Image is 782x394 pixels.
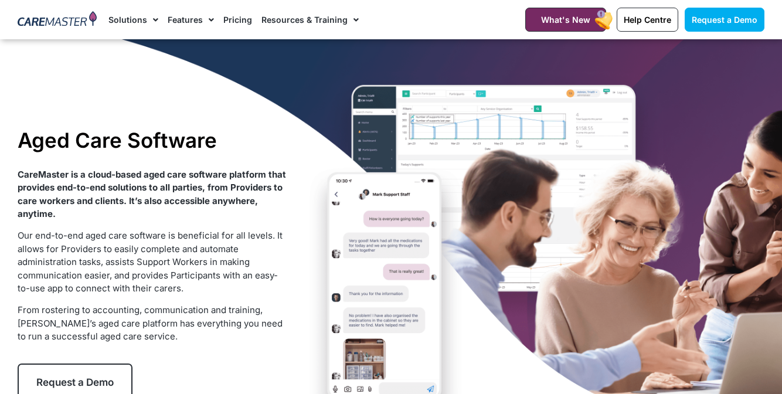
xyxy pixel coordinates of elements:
[18,230,283,294] span: Our end-to-end aged care software is beneficial for all levels. It allows for Providers to easily...
[541,15,590,25] span: What's New
[624,15,671,25] span: Help Centre
[685,8,764,32] a: Request a Demo
[525,8,606,32] a: What's New
[18,11,97,29] img: CareMaster Logo
[18,304,283,342] span: From rostering to accounting, communication and training, [PERSON_NAME]’s aged care platform has ...
[18,169,286,220] strong: CareMaster is a cloud-based aged care software platform that provides end-to-end solutions to all...
[36,376,114,388] span: Request a Demo
[18,128,287,152] h1: Aged Care Software
[617,8,678,32] a: Help Centre
[692,15,757,25] span: Request a Demo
